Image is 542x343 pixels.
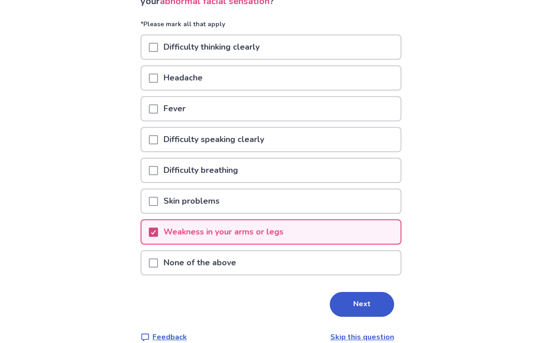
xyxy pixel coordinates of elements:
[158,35,265,59] p: Difficulty thinking clearly
[158,128,270,151] p: Difficulty speaking clearly
[152,332,187,343] p: Feedback
[158,159,243,182] p: Difficulty breathing
[158,251,242,274] p: None of the above
[330,332,394,342] a: Skip this question
[141,19,401,34] p: *Please mark all that apply
[330,292,394,317] button: Next
[141,332,187,343] a: Feedback
[158,220,289,244] p: Weakness in your arms or legs
[158,97,191,120] p: Fever
[158,66,208,90] p: Headache
[158,189,225,213] p: Skin problems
